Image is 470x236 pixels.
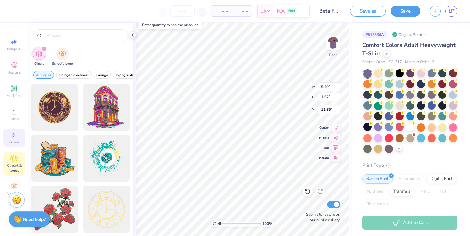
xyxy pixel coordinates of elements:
div: Back [329,52,337,58]
div: filter for School's Logo [52,48,73,66]
button: filter button [94,71,111,79]
span: Grunge Streetwear [59,73,89,77]
button: filter button [33,71,54,79]
div: Transfers [389,187,414,196]
span: Comfort Colors [362,59,385,65]
span: FREE [288,9,295,13]
div: Embroidery [395,174,424,184]
div: Original Proof [391,31,426,38]
img: School's Logo Image [59,50,66,58]
span: Image AI [7,47,22,52]
button: filter button [52,48,73,66]
div: Enter quantity to see the price. [139,20,202,29]
span: Clipart & logos [3,163,25,173]
a: LP [445,6,457,17]
span: – – [235,8,248,14]
span: Grunge [96,73,108,77]
button: Save [391,6,420,17]
span: N/A [277,8,285,14]
input: – – [170,5,195,17]
span: Comfort Colors Adult Heavyweight T-Shirt [362,41,456,57]
span: LP [449,8,454,15]
span: 100 % [262,221,272,227]
strong: Need help? [23,216,46,222]
span: School's Logo [52,61,73,66]
div: Digital Print [426,174,457,184]
input: Untitled Design [314,5,345,17]
div: Print Type [362,162,457,169]
input: Try "Stars" [43,32,124,38]
span: Center [318,126,329,130]
div: # 513336A [362,31,387,38]
button: Save as [350,6,386,17]
span: Decorate [7,191,22,196]
label: Submit to feature on our public gallery. [303,211,340,223]
div: Applique [362,187,387,196]
span: Upload [8,116,20,121]
div: Foil [436,187,451,196]
span: – – [215,8,228,14]
div: filter for Clipart [33,48,45,66]
span: Minimum Order: 12 + [405,59,436,65]
button: filter button [33,48,45,66]
button: filter button [113,71,138,79]
span: Designs [7,70,21,75]
span: Add Text [7,93,22,98]
img: Back [327,37,339,49]
button: filter button [56,71,92,79]
span: Bottom [318,156,329,160]
span: # C1717 [389,59,402,65]
span: Middle [318,136,329,140]
span: All Styles [36,73,51,77]
img: Clipart Image [36,50,43,58]
div: Vinyl [416,187,434,196]
div: Screen Print [362,174,393,184]
span: Typography [116,73,135,77]
span: Clipart [34,61,44,66]
span: Greek [9,140,19,145]
div: Rhinestones [362,199,393,209]
span: Top [318,146,329,150]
